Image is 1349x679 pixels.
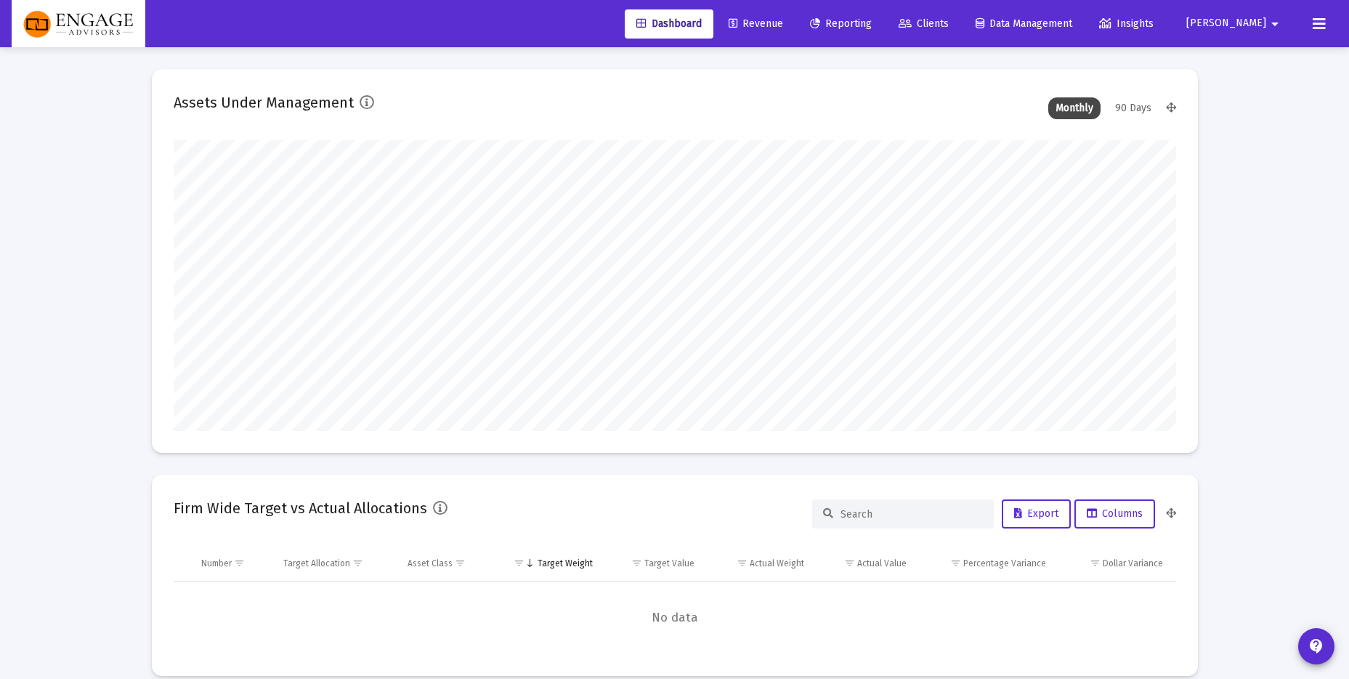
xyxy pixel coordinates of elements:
button: Export [1002,499,1071,529]
a: Revenue [717,9,795,39]
span: Show filter options for column 'Asset Class' [455,558,466,568]
img: Dashboard [23,9,134,39]
td: Column Actual Weight [705,546,814,581]
td: Column Asset Class [397,546,494,581]
span: Show filter options for column 'Target Weight' [514,558,524,568]
div: Actual Value [857,558,907,569]
div: Number [201,558,232,569]
span: Reporting [810,17,872,30]
a: Clients [887,9,960,39]
div: Target Weight [538,558,593,569]
span: No data [174,610,1176,626]
span: [PERSON_NAME] [1186,17,1266,30]
mat-icon: arrow_drop_down [1266,9,1284,39]
mat-icon: contact_support [1308,638,1325,655]
input: Search [840,508,983,521]
div: Monthly [1048,97,1101,119]
td: Column Number [191,546,274,581]
td: Column Dollar Variance [1056,546,1175,581]
span: Show filter options for column 'Target Allocation' [352,558,363,568]
div: Percentage Variance [963,558,1046,569]
div: Dollar Variance [1103,558,1163,569]
td: Column Target Value [603,546,705,581]
span: Show filter options for column 'Number' [234,558,245,568]
button: Columns [1074,499,1155,529]
span: Data Management [976,17,1072,30]
span: Insights [1099,17,1154,30]
h2: Assets Under Management [174,91,354,114]
div: Asset Class [408,558,453,569]
td: Column Percentage Variance [917,546,1056,581]
span: Show filter options for column 'Actual Value' [844,558,855,568]
a: Data Management [964,9,1084,39]
span: Columns [1087,507,1143,520]
div: Target Value [644,558,694,569]
span: Export [1014,507,1058,520]
span: Show filter options for column 'Dollar Variance' [1090,558,1101,568]
span: Dashboard [636,17,702,30]
a: Dashboard [625,9,713,39]
a: Reporting [798,9,883,39]
td: Column Target Weight [494,546,603,581]
td: Column Actual Value [814,546,917,581]
span: Revenue [729,17,783,30]
div: Target Allocation [283,558,350,569]
h2: Firm Wide Target vs Actual Allocations [174,497,427,520]
span: Clients [899,17,949,30]
div: Actual Weight [750,558,804,569]
button: [PERSON_NAME] [1169,9,1301,38]
div: 90 Days [1108,97,1159,119]
span: Show filter options for column 'Percentage Variance' [950,558,961,568]
div: Data grid [174,546,1176,654]
span: Show filter options for column 'Actual Weight' [737,558,748,568]
a: Insights [1087,9,1165,39]
span: Show filter options for column 'Target Value' [631,558,642,568]
td: Column Target Allocation [273,546,397,581]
